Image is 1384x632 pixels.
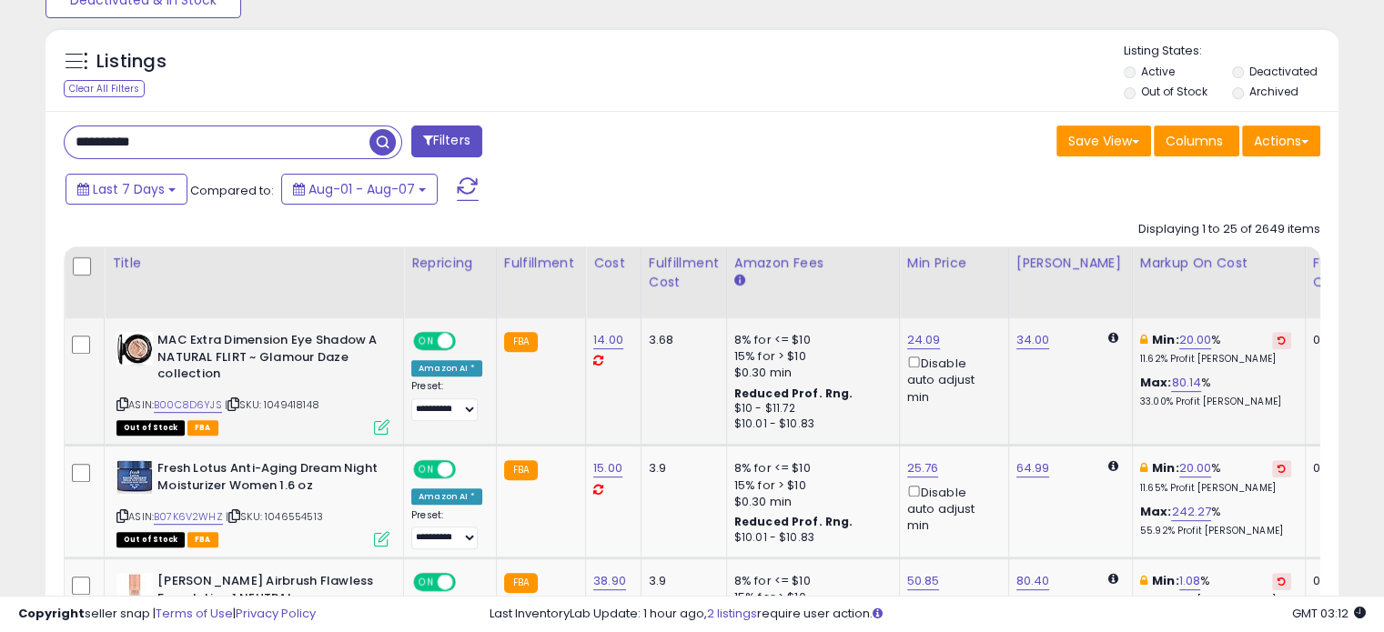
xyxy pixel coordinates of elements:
[116,460,389,545] div: ASIN:
[734,494,885,510] div: $0.30 min
[734,460,885,477] div: 8% for <= $10
[907,331,941,349] a: 24.09
[1313,573,1369,589] div: 0
[593,572,626,590] a: 38.90
[734,332,885,348] div: 8% for <= $10
[18,605,85,622] strong: Copyright
[1016,254,1125,273] div: [PERSON_NAME]
[154,397,222,413] a: B00C8D6YJS
[1179,572,1201,590] a: 1.08
[734,416,885,432] div: $10.01 - $10.83
[226,509,323,524] span: | SKU: 1046554513
[1154,125,1239,156] button: Columns
[116,332,389,433] div: ASIN:
[907,482,995,535] div: Disable auto adjust min
[1138,221,1320,238] div: Displaying 1 to 25 of 2649 items
[225,397,319,412] span: | SKU: 1049418148
[453,334,482,349] span: OFF
[907,459,939,477] a: 25.76
[187,420,218,436] span: FBA
[411,254,489,273] div: Repricing
[96,49,167,75] h5: Listings
[1140,332,1291,366] div: %
[64,80,145,97] div: Clear All Filters
[308,180,415,198] span: Aug-01 - Aug-07
[1132,246,1305,318] th: The percentage added to the cost of goods (COGS) that forms the calculator for Min & Max prices.
[707,605,757,622] a: 2 listings
[411,488,482,505] div: Amazon AI *
[593,331,623,349] a: 14.00
[1140,375,1291,408] div: %
[93,180,165,198] span: Last 7 Days
[1292,605,1366,622] span: 2025-08-15 03:12 GMT
[907,353,995,406] div: Disable auto adjust min
[1141,64,1175,79] label: Active
[593,254,633,273] div: Cost
[1152,572,1179,589] b: Min:
[649,254,719,292] div: Fulfillment Cost
[734,573,885,589] div: 8% for <= $10
[1313,254,1376,292] div: Fulfillable Quantity
[504,254,578,273] div: Fulfillment
[1140,460,1291,494] div: %
[156,605,233,622] a: Terms of Use
[116,532,185,547] span: All listings that are currently out of stock and unavailable for purchase on Amazon
[1242,125,1320,156] button: Actions
[1016,459,1050,477] a: 64.99
[415,334,438,349] span: ON
[1152,331,1179,348] b: Min:
[1140,573,1291,607] div: %
[157,573,379,611] b: [PERSON_NAME] Airbrush Flawless Foundation 1 NEUTRAL
[734,386,854,401] b: Reduced Prof. Rng.
[112,254,396,273] div: Title
[1140,374,1172,391] b: Max:
[116,460,153,496] img: 41tCALxBTGL._SL40_.jpg
[734,514,854,529] b: Reduced Prof. Rng.
[649,460,712,477] div: 3.9
[734,477,885,494] div: 15% for > $10
[116,420,185,436] span: All listings that are currently out of stock and unavailable for purchase on Amazon
[1248,84,1298,99] label: Archived
[649,332,712,348] div: 3.68
[1140,254,1298,273] div: Markup on Cost
[649,573,712,589] div: 3.9
[411,360,482,376] div: Amazon AI *
[1171,503,1211,521] a: 242.27
[1140,525,1291,537] p: 55.92% Profit [PERSON_NAME]
[1171,374,1201,392] a: 80.14
[411,380,482,421] div: Preset:
[411,125,482,157] button: Filters
[116,573,153,609] img: 31+ggyVLLaL._SL40_.jpg
[734,273,745,289] small: Amazon Fees.
[157,332,379,387] b: MAC Extra Dimension Eye Shadow A NATURAL FLIRT ~ Glamour Daze collection
[281,174,438,205] button: Aug-01 - Aug-07
[1141,84,1207,99] label: Out of Stock
[1140,504,1291,537] div: %
[66,174,187,205] button: Last 7 Days
[1016,572,1050,590] a: 80.40
[1166,132,1223,150] span: Columns
[415,462,438,477] span: ON
[734,348,885,365] div: 15% for > $10
[411,509,482,550] div: Preset:
[734,254,892,273] div: Amazon Fees
[1140,396,1291,408] p: 33.00% Profit [PERSON_NAME]
[593,459,622,477] a: 15.00
[236,605,316,622] a: Privacy Policy
[734,530,885,546] div: $10.01 - $10.83
[157,460,379,498] b: Fresh Lotus Anti-Aging Dream Night Moisturizer Women 1.6 oz
[504,332,538,352] small: FBA
[453,462,482,477] span: OFF
[504,460,538,480] small: FBA
[734,365,885,381] div: $0.30 min
[187,532,218,547] span: FBA
[1152,459,1179,477] b: Min:
[1124,43,1339,60] p: Listing States:
[907,572,940,590] a: 50.85
[504,573,538,593] small: FBA
[1140,503,1172,520] b: Max:
[1016,331,1050,349] a: 34.00
[1313,460,1369,477] div: 0
[490,606,1366,623] div: Last InventoryLab Update: 1 hour ago, require user action.
[18,606,316,623] div: seller snap | |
